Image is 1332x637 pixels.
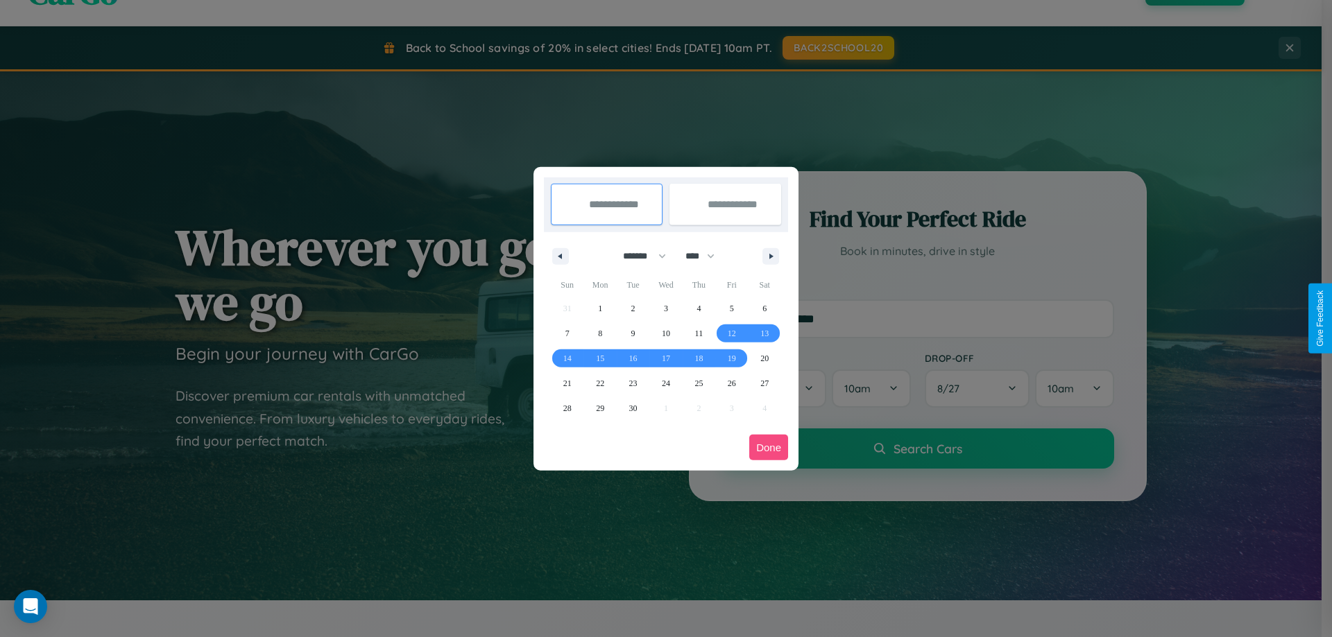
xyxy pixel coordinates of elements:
button: 23 [617,371,649,396]
button: 19 [715,346,748,371]
span: Wed [649,274,682,296]
span: 20 [760,346,769,371]
span: 5 [730,296,734,321]
button: 25 [683,371,715,396]
div: Give Feedback [1315,290,1325,347]
span: 10 [662,321,670,346]
span: 1 [598,296,602,321]
span: 17 [662,346,670,371]
button: 14 [551,346,583,371]
button: 1 [583,296,616,321]
button: 10 [649,321,682,346]
span: 30 [629,396,638,421]
span: Sat [749,274,781,296]
button: 11 [683,321,715,346]
button: 20 [749,346,781,371]
button: 27 [749,371,781,396]
span: 22 [596,371,604,396]
span: Thu [683,274,715,296]
span: 15 [596,346,604,371]
button: 7 [551,321,583,346]
span: 26 [728,371,736,396]
span: 27 [760,371,769,396]
button: 4 [683,296,715,321]
button: 8 [583,321,616,346]
button: 2 [617,296,649,321]
span: Sun [551,274,583,296]
span: 2 [631,296,635,321]
span: 21 [563,371,572,396]
button: 3 [649,296,682,321]
div: Open Intercom Messenger [14,590,47,623]
span: 29 [596,396,604,421]
button: 21 [551,371,583,396]
button: 9 [617,321,649,346]
span: 11 [695,321,703,346]
button: 24 [649,371,682,396]
button: 29 [583,396,616,421]
span: 25 [694,371,703,396]
button: 22 [583,371,616,396]
span: 14 [563,346,572,371]
span: 28 [563,396,572,421]
button: 17 [649,346,682,371]
span: 8 [598,321,602,346]
button: 30 [617,396,649,421]
button: 18 [683,346,715,371]
span: Tue [617,274,649,296]
button: 28 [551,396,583,421]
span: 9 [631,321,635,346]
span: 6 [762,296,767,321]
span: 7 [565,321,570,346]
span: 16 [629,346,638,371]
button: 12 [715,321,748,346]
span: 23 [629,371,638,396]
button: Done [749,435,788,460]
button: 15 [583,346,616,371]
span: 4 [697,296,701,321]
button: 26 [715,371,748,396]
button: 13 [749,321,781,346]
span: 24 [662,371,670,396]
span: 13 [760,321,769,346]
span: 19 [728,346,736,371]
span: 3 [664,296,668,321]
button: 16 [617,346,649,371]
span: 18 [694,346,703,371]
button: 6 [749,296,781,321]
span: Fri [715,274,748,296]
span: Mon [583,274,616,296]
span: 12 [728,321,736,346]
button: 5 [715,296,748,321]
